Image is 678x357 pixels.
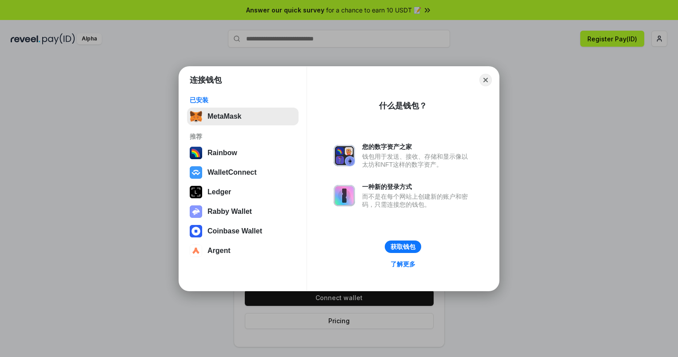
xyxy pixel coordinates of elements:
button: Coinbase Wallet [187,222,299,240]
div: Ledger [207,188,231,196]
h1: 连接钱包 [190,75,222,85]
div: WalletConnect [207,168,257,176]
div: Argent [207,247,231,255]
img: svg+xml,%3Csvg%20fill%3D%22none%22%20height%3D%2233%22%20viewBox%3D%220%200%2035%2033%22%20width%... [190,110,202,123]
div: 钱包用于发送、接收、存储和显示像以太坊和NFT这样的数字资产。 [362,152,472,168]
button: MetaMask [187,108,299,125]
button: Close [479,74,492,86]
img: svg+xml,%3Csvg%20xmlns%3D%22http%3A%2F%2Fwww.w3.org%2F2000%2Fsvg%22%20width%3D%2228%22%20height%3... [190,186,202,198]
div: 推荐 [190,132,296,140]
button: Ledger [187,183,299,201]
div: Rabby Wallet [207,208,252,216]
img: svg+xml,%3Csvg%20xmlns%3D%22http%3A%2F%2Fwww.w3.org%2F2000%2Fsvg%22%20fill%3D%22none%22%20viewBox... [190,205,202,218]
div: 了解更多 [391,260,415,268]
div: Rainbow [207,149,237,157]
img: svg+xml,%3Csvg%20xmlns%3D%22http%3A%2F%2Fwww.w3.org%2F2000%2Fsvg%22%20fill%3D%22none%22%20viewBox... [334,185,355,206]
div: 一种新的登录方式 [362,183,472,191]
a: 了解更多 [385,258,421,270]
div: 已安装 [190,96,296,104]
button: Rainbow [187,144,299,162]
button: Argent [187,242,299,260]
div: 而不是在每个网站上创建新的账户和密码，只需连接您的钱包。 [362,193,472,209]
img: svg+xml,%3Csvg%20width%3D%22120%22%20height%3D%22120%22%20viewBox%3D%220%200%20120%20120%22%20fil... [190,147,202,159]
img: svg+xml,%3Csvg%20width%3D%2228%22%20height%3D%2228%22%20viewBox%3D%220%200%2028%2028%22%20fill%3D... [190,245,202,257]
img: svg+xml,%3Csvg%20width%3D%2228%22%20height%3D%2228%22%20viewBox%3D%220%200%2028%2028%22%20fill%3D... [190,166,202,179]
div: 您的数字资产之家 [362,143,472,151]
div: 获取钱包 [391,243,415,251]
img: svg+xml,%3Csvg%20width%3D%2228%22%20height%3D%2228%22%20viewBox%3D%220%200%2028%2028%22%20fill%3D... [190,225,202,237]
img: svg+xml,%3Csvg%20xmlns%3D%22http%3A%2F%2Fwww.w3.org%2F2000%2Fsvg%22%20fill%3D%22none%22%20viewBox... [334,145,355,166]
button: WalletConnect [187,164,299,181]
div: 什么是钱包？ [379,100,427,111]
button: Rabby Wallet [187,203,299,221]
div: MetaMask [207,112,241,120]
div: Coinbase Wallet [207,227,262,235]
button: 获取钱包 [385,241,421,253]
